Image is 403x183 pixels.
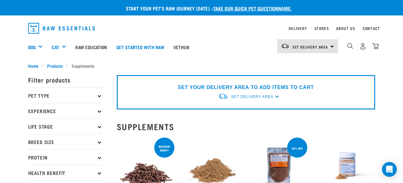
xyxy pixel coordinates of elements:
[28,149,103,165] p: Protein
[218,93,228,100] img: van-moving.png
[28,165,103,180] p: Health Benefit
[336,27,355,29] a: About Us
[363,27,380,29] a: Contact
[289,144,306,153] div: 30% off!
[28,62,42,69] a: Home
[112,35,169,59] a: Get started with Raw
[47,62,63,69] span: Products
[231,95,273,99] span: Set Delivery Area
[28,44,36,51] a: Dog
[178,84,314,91] p: SET YOUR DELIVERY AREA TO ADD ITEMS TO CART
[382,162,397,177] div: Open Intercom Messenger
[28,23,95,34] img: Raw Essentials Logo
[117,122,375,131] h2: Supplements
[169,35,194,59] a: Vethub
[213,7,292,10] a: take our quick pet questionnaire.
[372,43,379,49] img: home-icon@2x.png
[28,118,103,134] p: Life Stage
[292,46,328,48] span: Set Delivery Area
[28,103,103,118] p: Experience
[360,43,366,49] img: user.png
[281,43,289,49] img: van-moving.png
[28,62,38,69] span: Home
[28,87,103,103] p: Pet Type
[28,72,103,87] p: Filter products
[28,62,375,69] nav: breadcrumbs
[314,27,329,29] a: Stores
[44,62,66,69] a: Products
[23,20,380,36] nav: dropdown navigation
[154,142,174,155] div: nutrient boost!
[289,27,307,29] a: Delivery
[71,35,112,59] a: Raw Education
[52,44,59,51] a: Cat
[28,134,103,149] p: Breed Size
[347,43,353,49] img: home-icon-1@2x.png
